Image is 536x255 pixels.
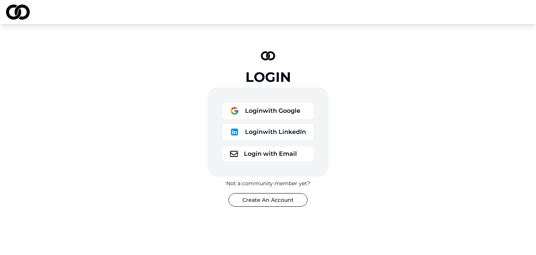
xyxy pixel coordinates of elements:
img: logo [230,106,239,115]
img: logo [230,151,238,157]
button: logoLoginwith Google [222,103,314,119]
div: Login [245,69,291,84]
img: logo [230,127,239,137]
img: logo [6,5,30,20]
img: logo [261,51,275,60]
button: logoLoginwith LinkedIn [222,124,314,140]
button: logoLogin with Email [222,146,314,161]
button: Create An Account [228,193,308,207]
div: Not a community member yet? [226,180,310,187]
